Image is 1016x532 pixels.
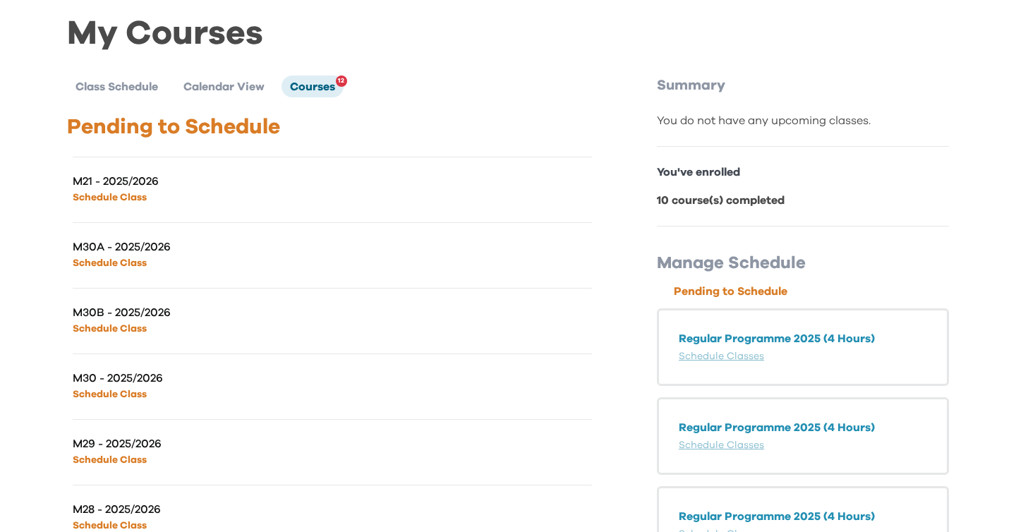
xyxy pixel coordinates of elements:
a: Schedule Class [73,521,147,531]
a: Schedule Class [73,324,147,334]
span: Calendar View [183,81,265,92]
a: Schedule Class [73,389,147,399]
b: 10 course(s) completed [657,195,785,206]
span: Class Schedule [75,81,158,92]
div: You do not have any upcoming classes. [657,112,949,129]
p: M30 - 2025/2026 [73,371,332,385]
p: Pending to Schedule [674,283,949,300]
a: Schedule Class [73,455,147,465]
p: M29 - 2025/2026 [73,437,332,451]
p: Manage Schedule [657,252,949,274]
p: M28 - 2025/2026 [73,502,332,516]
p: You've enrolled [657,164,949,181]
p: Regular Programme 2025 (4 Hours) [679,508,927,525]
span: 12 [338,73,344,90]
p: Regular Programme 2025 (4 Hours) [679,419,927,436]
p: Summary [657,75,949,95]
a: Schedule Class [73,258,147,268]
h1: My Courses [67,26,949,42]
p: M30A - 2025/2026 [73,240,332,254]
a: Schedule Class [73,193,147,202]
a: Schedule Classes [679,440,764,450]
p: M21 - 2025/2026 [73,174,332,188]
span: Courses [290,81,335,92]
a: Schedule Classes [679,351,764,361]
p: Pending to Schedule [67,114,598,140]
p: M30B - 2025/2026 [73,306,332,320]
p: Regular Programme 2025 (4 Hours) [679,330,927,347]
